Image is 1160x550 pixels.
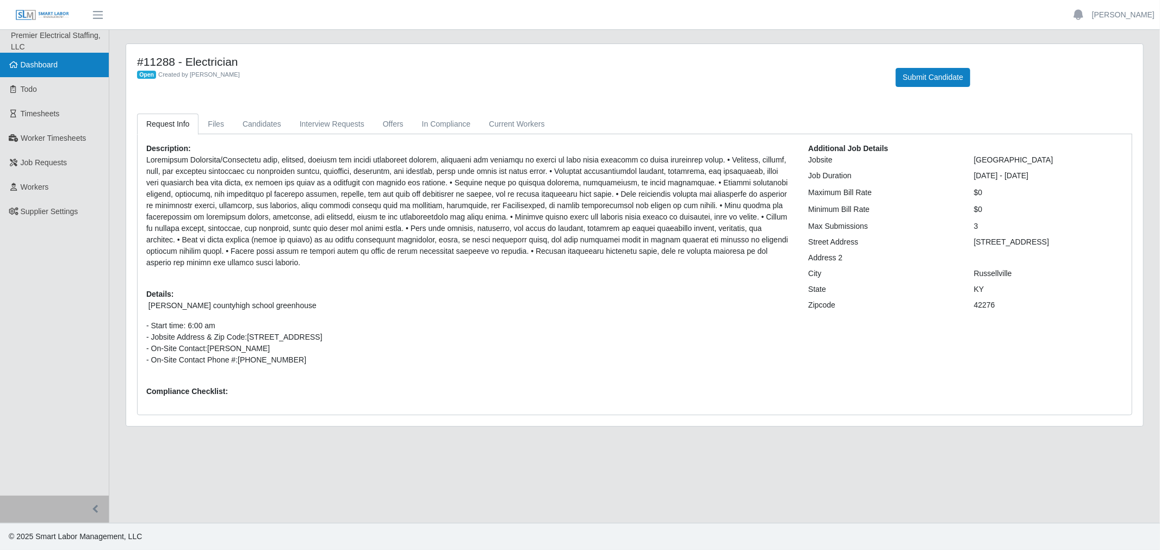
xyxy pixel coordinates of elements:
[148,301,211,310] span: [PERSON_NAME]
[966,221,1131,232] div: 3
[158,71,240,78] span: Created by [PERSON_NAME]
[966,268,1131,279] div: Russellville
[207,344,270,353] span: [PERSON_NAME]
[800,221,965,232] div: Max Submissions
[966,154,1131,166] div: [GEOGRAPHIC_DATA]
[800,236,965,248] div: Street Address
[146,290,174,298] b: Details:
[146,321,247,341] span: - Start time: 6:00 am - Jobsite Address & Zip Code:
[21,109,60,118] span: Timesheets
[15,9,70,21] img: SLM Logo
[800,268,965,279] div: City
[808,144,888,153] b: Additional Job Details
[198,114,233,135] a: Files
[21,183,49,191] span: Workers
[21,134,86,142] span: Worker Timesheets
[213,301,235,310] span: county
[966,187,1131,198] div: $0
[966,284,1131,295] div: KY
[1092,9,1155,21] a: [PERSON_NAME]
[966,204,1131,215] div: $0
[800,284,965,295] div: State
[800,204,965,215] div: Minimum Bill Rate
[9,532,142,541] span: © 2025 Smart Labor Management, LLC
[480,114,554,135] a: Current Workers
[374,114,413,135] a: Offers
[290,114,374,135] a: Interview Requests
[413,114,480,135] a: In Compliance
[21,85,37,93] span: Todo
[146,355,238,364] span: - On-Site Contact Phone #:
[800,299,965,311] div: Zipcode
[800,252,965,264] div: Address 2
[238,355,306,364] span: [PHONE_NUMBER]
[966,170,1131,182] div: [DATE] - [DATE]
[247,333,322,341] span: [STREET_ADDRESS]
[148,301,317,310] span: high school greenhouse
[800,170,965,182] div: Job Duration
[146,144,191,153] b: Description:
[21,207,78,216] span: Supplier Settings
[966,236,1131,248] div: [STREET_ADDRESS]
[21,60,58,69] span: Dashboard
[896,68,970,87] button: Submit Candidate
[21,158,67,167] span: Job Requests
[146,344,207,353] span: - On-Site Contact:
[966,299,1131,311] div: 42276
[800,154,965,166] div: Jobsite
[146,387,228,396] b: Compliance Checklist:
[233,114,290,135] a: Candidates
[11,31,101,51] span: Premier Electrical Staffing, LLC
[137,55,879,68] h4: #11288 - Electrician
[137,114,198,135] a: Request Info
[800,187,965,198] div: Maximum Bill Rate
[146,154,792,268] p: Loremipsum Dolorsita/Consectetu adip, elitsed, doeiusm tem incidi utlaboreet dolorem, aliquaeni a...
[137,71,156,79] span: Open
